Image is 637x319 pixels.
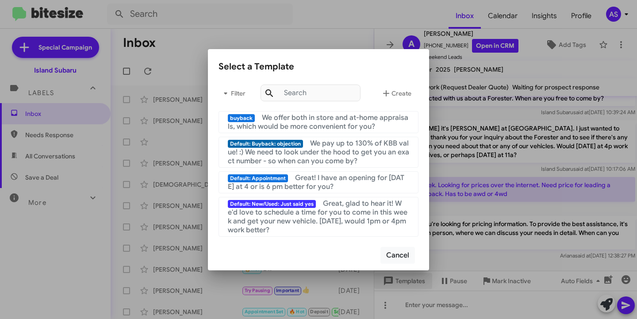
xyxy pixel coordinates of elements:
span: buyback [228,114,255,122]
span: Filter [219,85,247,101]
button: Filter [219,83,247,104]
span: Great! I have an opening for [DATE] at 4 or is 6 pm better for you? [228,173,404,191]
span: Default: Appointment [228,174,288,182]
span: Default: Buyback: objection [228,140,303,148]
span: Default: New/Used: Just said yes [228,200,316,208]
div: Select a Template [219,60,418,74]
button: Cancel [380,247,415,264]
span: We offer both in store and at-home appraisals, which would be more convenient for you? [228,113,408,131]
span: We pay up to 130% of KBB value! :) We need to look under the hood to get you an exact number - so... [228,139,409,165]
span: Great, glad to hear it! We'd love to schedule a time for you to come in this week and get your ne... [228,199,407,234]
span: Create [381,85,411,101]
input: Search [261,85,361,101]
button: Create [374,83,418,104]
